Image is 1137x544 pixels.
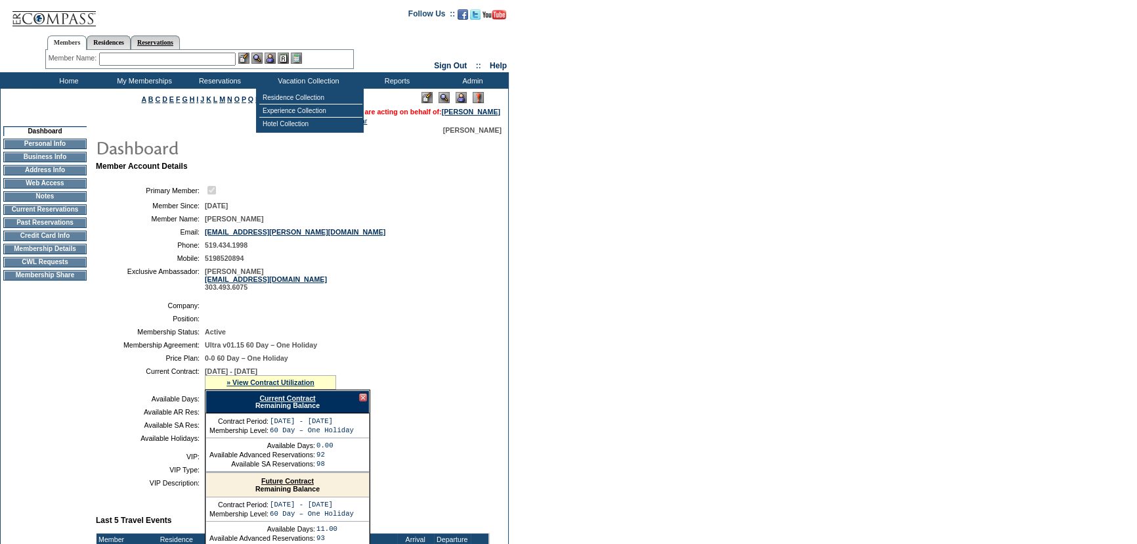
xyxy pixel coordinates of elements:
[3,204,87,215] td: Current Reservations
[209,510,268,518] td: Membership Level:
[30,72,105,89] td: Home
[259,118,362,130] td: Hotel Collection
[3,152,87,162] td: Business Info
[265,53,276,64] img: Impersonate
[270,417,354,425] td: [DATE] - [DATE]
[96,516,171,525] b: Last 5 Travel Events
[142,95,146,103] a: A
[259,104,362,118] td: Experience Collection
[101,453,200,461] td: VIP:
[101,408,200,416] td: Available AR Res:
[238,53,249,64] img: b_edit.gif
[101,367,200,390] td: Current Contract:
[101,421,200,429] td: Available SA Res:
[408,8,455,24] td: Follow Us ::
[458,13,468,21] a: Become our fan on Facebook
[316,525,337,533] td: 11.00
[182,95,187,103] a: G
[196,95,198,103] a: I
[101,241,200,249] td: Phone:
[3,257,87,267] td: CWL Requests
[470,9,481,20] img: Follow us on Twitter
[456,92,467,103] img: Impersonate
[270,501,354,509] td: [DATE] - [DATE]
[3,178,87,189] td: Web Access
[209,451,315,459] td: Available Advanced Reservations:
[358,72,433,89] td: Reports
[148,95,154,103] a: B
[101,184,200,196] td: Primary Member:
[483,13,506,21] a: Subscribe to our YouTube Channel
[101,215,200,223] td: Member Name:
[176,95,181,103] a: F
[95,134,358,160] img: pgTtlDashboard.gif
[278,53,289,64] img: Reservations
[101,315,200,323] td: Position:
[3,191,87,202] td: Notes
[101,228,200,236] td: Email:
[3,244,87,254] td: Membership Details
[209,460,315,468] td: Available SA Reservations:
[101,341,200,349] td: Membership Agreement:
[473,92,484,103] img: Log Concern/Member Elevation
[483,10,506,20] img: Subscribe to our YouTube Channel
[200,95,204,103] a: J
[442,108,500,116] a: [PERSON_NAME]
[205,228,385,236] a: [EMAIL_ADDRESS][PERSON_NAME][DOMAIN_NAME]
[259,394,315,402] a: Current Contract
[131,35,180,49] a: Reservations
[205,341,317,349] span: Ultra v01.15 60 Day – One Holiday
[190,95,195,103] a: H
[205,367,257,375] span: [DATE] - [DATE]
[101,466,200,474] td: VIP Type:
[316,451,333,459] td: 92
[101,354,200,362] td: Price Plan:
[101,254,200,262] td: Mobile:
[270,510,354,518] td: 60 Day – One Holiday
[476,61,481,70] span: ::
[101,395,200,403] td: Available Days:
[209,534,315,542] td: Available Advanced Reservations:
[470,13,481,21] a: Follow us on Twitter
[234,95,240,103] a: O
[316,442,333,449] td: 0.00
[101,202,200,210] td: Member Since:
[261,477,314,485] a: Future Contract
[205,254,244,262] span: 5198520894
[169,95,174,103] a: E
[209,525,315,533] td: Available Days:
[242,95,246,103] a: P
[421,92,433,103] img: Edit Mode
[181,72,256,89] td: Reservations
[439,92,450,103] img: View Mode
[205,241,247,249] span: 519.434.1998
[205,215,263,223] span: [PERSON_NAME]
[226,378,314,386] a: » View Contract Utilization
[101,328,200,336] td: Membership Status:
[213,95,217,103] a: L
[251,53,263,64] img: View
[209,501,268,509] td: Contract Period:
[316,460,333,468] td: 98
[87,35,131,49] a: Residences
[3,139,87,149] td: Personal Info
[434,61,467,70] a: Sign Out
[316,534,337,542] td: 93
[259,91,362,104] td: Residence Collection
[219,95,225,103] a: M
[205,328,226,336] span: Active
[270,426,354,434] td: 60 Day – One Holiday
[205,267,327,291] span: [PERSON_NAME] 303.493.6075
[209,426,268,434] td: Membership Level:
[206,95,211,103] a: K
[205,275,327,283] a: [EMAIL_ADDRESS][DOMAIN_NAME]
[101,434,200,442] td: Available Holidays:
[291,53,302,64] img: b_calculator.gif
[105,72,181,89] td: My Memberships
[458,9,468,20] img: Become our fan on Facebook
[205,202,228,210] span: [DATE]
[248,95,253,103] a: Q
[101,479,200,487] td: VIP Description:
[206,473,369,497] div: Remaining Balance
[256,72,358,89] td: Vacation Collection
